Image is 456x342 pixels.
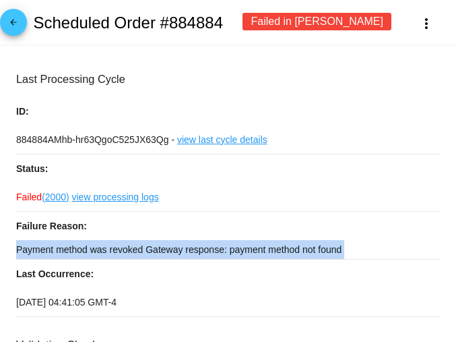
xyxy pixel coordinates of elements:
p: ID: [16,97,440,125]
h2: Scheduled Order #884884 [33,13,223,32]
p: Payment method was revoked Gateway response: payment method not found [16,240,440,259]
a: view processing logs [72,183,159,211]
p: Failure Reason: [16,212,440,240]
p: Status: [16,154,440,183]
a: view last cycle details [177,125,267,154]
mat-icon: arrow_back [5,18,22,34]
p: Last Occurrence: [16,260,440,288]
div: Failed in [PERSON_NAME] [242,13,391,30]
h3: Last Processing Cycle [16,73,440,86]
span: [DATE] 04:41:05 GMT-4 [16,297,117,308]
span: 884884AMhb-hr63QgoC525JX63Qg - [16,134,174,145]
span: Failed [16,192,69,202]
mat-icon: more_vert [418,16,434,32]
a: (2000) [42,183,69,211]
